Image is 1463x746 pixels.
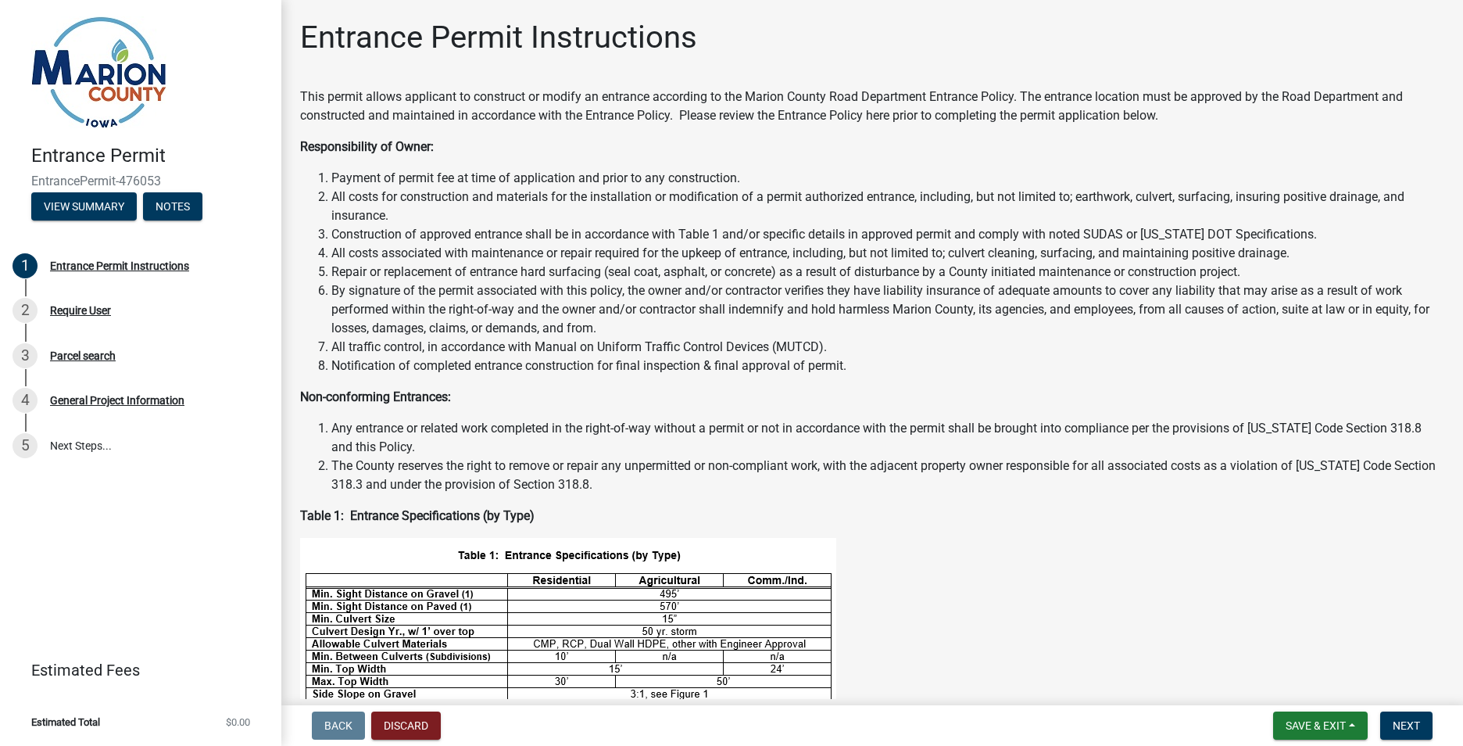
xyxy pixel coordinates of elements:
li: Any entrance or related work completed in the right-of-way without a permit or not in accordance ... [331,419,1444,457]
li: Notification of completed entrance construction for final inspection & final approval of permit. [331,357,1444,375]
span: Save & Exit [1286,719,1346,732]
li: Construction of approved entrance shall be in accordance with Table 1 and/or specific details in ... [331,225,1444,244]
div: Parcel search [50,350,116,361]
li: All costs associated with maintenance or repair required for the upkeep of entrance, including, b... [331,244,1444,263]
img: Marion County, Iowa [31,16,166,128]
li: Payment of permit fee at time of application and prior to any construction. [331,169,1444,188]
li: The County reserves the right to remove or repair any unpermitted or non-compliant work, with the... [331,457,1444,494]
li: Repair or replacement of entrance hard surfacing (seal coat, asphalt, or concrete) as a result of... [331,263,1444,282]
span: Next [1393,719,1420,732]
div: Require User [50,305,111,316]
li: All traffic control, in accordance with Manual on Uniform Traffic Control Devices (MUTCD). [331,338,1444,357]
span: $0.00 [226,717,250,727]
button: Back [312,712,365,740]
strong: Non-conforming Entrances: [300,389,451,404]
h1: Entrance Permit Instructions [300,19,697,56]
span: Back [324,719,352,732]
a: Estimated Fees [13,655,256,686]
li: All costs for construction and materials for the installation or modification of a permit authori... [331,188,1444,225]
button: View Summary [31,192,137,221]
div: 3 [13,343,38,368]
div: 5 [13,433,38,458]
wm-modal-confirm: Notes [143,201,202,213]
h4: Entrance Permit [31,145,269,167]
span: EntrancePermit-476053 [31,174,250,188]
button: Discard [371,712,441,740]
wm-modal-confirm: Summary [31,201,137,213]
div: 2 [13,298,38,323]
button: Notes [143,192,202,221]
div: 4 [13,388,38,413]
button: Save & Exit [1273,712,1368,740]
span: Estimated Total [31,717,100,727]
p: This permit allows applicant to construct or modify an entrance according to the Marion County Ro... [300,88,1444,125]
div: Entrance Permit Instructions [50,260,189,271]
li: By signature of the permit associated with this policy, the owner and/or contractor verifies they... [331,282,1444,338]
div: 1 [13,253,38,278]
div: General Project Information [50,395,184,406]
button: Next [1380,712,1433,740]
strong: Table 1: Entrance Specifications (by Type) [300,508,535,523]
strong: Responsibility of Owner: [300,139,434,154]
